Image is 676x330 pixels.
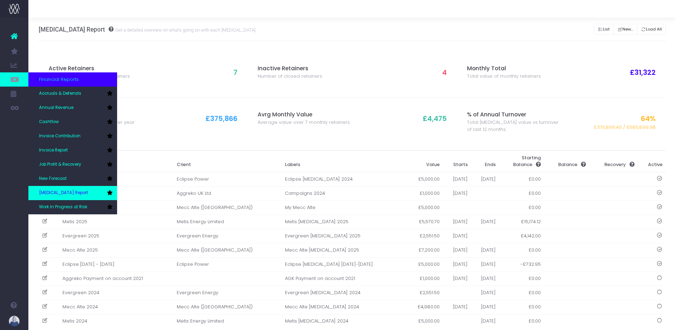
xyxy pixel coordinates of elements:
h3: Inactive Retainers [258,65,352,72]
td: Mecc Alte [MEDICAL_DATA] 2024 [281,300,405,314]
td: £0.00 [499,172,544,187]
span: Job Profit & Recovery [39,161,81,168]
td: [DATE] [471,243,499,257]
a: Accruals & Deferrals [28,87,117,101]
a: Annual Revenue [28,101,117,115]
button: New... [614,24,637,35]
td: [DATE] [471,300,499,314]
a: New Forecast [28,172,117,186]
td: [DATE] [471,314,499,328]
td: £0.00 [499,186,544,200]
span: £4,475 [423,114,447,124]
td: Mecc Alte 2025 [59,243,174,257]
td: [DATE] [471,215,499,229]
td: £0.00 [499,243,544,257]
span: Cashflow [39,119,59,125]
th: Client [173,151,281,172]
td: £5,000.00 [405,172,443,187]
td: £0.00 [499,271,544,286]
td: [DATE] [471,257,499,271]
span: Work In Progress at Risk [39,204,87,210]
span: New Forecast [39,176,67,182]
td: Metis 2025 [59,215,174,229]
td: Mecc Alte ([GEOGRAPHIC_DATA]) [173,300,281,314]
td: Evergreen Energy [173,286,281,300]
td: Aggreko UK Ltd [173,186,281,200]
span: Financial Reports [39,76,79,83]
td: [DATE] [443,300,471,314]
td: Evergreen Energy [173,229,281,243]
td: [DATE] [471,172,499,187]
th: Starts [443,151,471,172]
td: Campaigns 2024 [281,186,405,200]
td: Mecc Alte 2024 [59,300,174,314]
th: Ends [471,151,499,172]
td: [DATE] [443,229,471,243]
td: [DATE] [443,243,471,257]
td: £4,142.00 [499,229,544,243]
td: £7,200.00 [405,243,443,257]
td: £5,570.70 [405,215,443,229]
td: Mecc Alte [MEDICAL_DATA] 2025 [281,243,405,257]
span: £31,322 [630,67,656,78]
span: [MEDICAL_DATA] Report [39,190,88,196]
td: £5,000.00 [405,200,443,215]
h3: Monthly Total [467,65,561,72]
td: [DATE] [443,215,471,229]
th: Active [638,151,666,172]
td: [DATE] [471,286,499,300]
td: £15,174.12 [499,215,544,229]
td: Metis Energy Limited [173,314,281,328]
td: [DATE] [471,271,499,286]
td: Evergreen [MEDICAL_DATA] 2025 [281,229,405,243]
td: Eclipse [MEDICAL_DATA] [DATE]-[DATE] [281,257,405,271]
th: Balance [544,151,589,172]
td: [DATE] [443,271,471,286]
td: [DATE] [443,257,471,271]
td: £0.00 [499,314,544,328]
a: Cashflow [28,115,117,129]
div: Button group with nested dropdown [594,22,666,37]
th: Starting Balance [499,151,544,172]
td: Evergreen [MEDICAL_DATA] 2024 [281,286,405,300]
td: Metis 2024 [59,314,174,328]
span: £375,866.40 / £585,899.98 [594,124,656,131]
td: AGK Payment on account 2021 [281,271,405,286]
td: £5,000.00 [405,257,443,271]
span: Invoice Contribution [39,133,81,139]
small: Get a detailed overview on what's going on with each [MEDICAL_DATA] [114,26,255,33]
a: Work In Progress at Risk [28,200,117,214]
td: Evergreen 2025 [59,229,174,243]
a: Job Profit & Recovery [28,158,117,172]
h3: Avrg Monthly Value [258,111,352,118]
span: Invoice Report [39,147,68,154]
span: Total value of monthly retainers [467,73,541,80]
td: Metis Energy Limited [173,215,281,229]
span: £375,866 [205,114,237,124]
td: Eclipse Power [173,257,281,271]
button: List [594,24,614,35]
td: £4,980.00 [405,300,443,314]
span: Total [MEDICAL_DATA] value vs turnover of last 12 months. [467,119,561,133]
td: [DATE] [443,186,471,200]
td: £2,551.50 [405,286,443,300]
td: -£732.95 [499,257,544,271]
td: £2,551.50 [405,229,443,243]
td: Evergreen 2024 [59,286,174,300]
span: 64% [641,114,656,124]
a: [MEDICAL_DATA] Report [28,186,117,200]
span: 4 [442,67,447,78]
th: Value [405,151,443,172]
td: [DATE] [443,172,471,187]
td: Eclipse [MEDICAL_DATA] 2024 [281,172,405,187]
h3: [MEDICAL_DATA] Report [39,26,255,33]
a: Invoice Contribution [28,129,117,143]
td: Mecc Alte ([GEOGRAPHIC_DATA]) [173,243,281,257]
td: £1,000.00 [405,186,443,200]
td: £0.00 [499,286,544,300]
span: Number of closed retainers [258,73,322,80]
th: Labels [281,151,405,172]
span: 7 [233,67,237,78]
td: £0.00 [499,200,544,215]
td: £5,000.00 [405,314,443,328]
